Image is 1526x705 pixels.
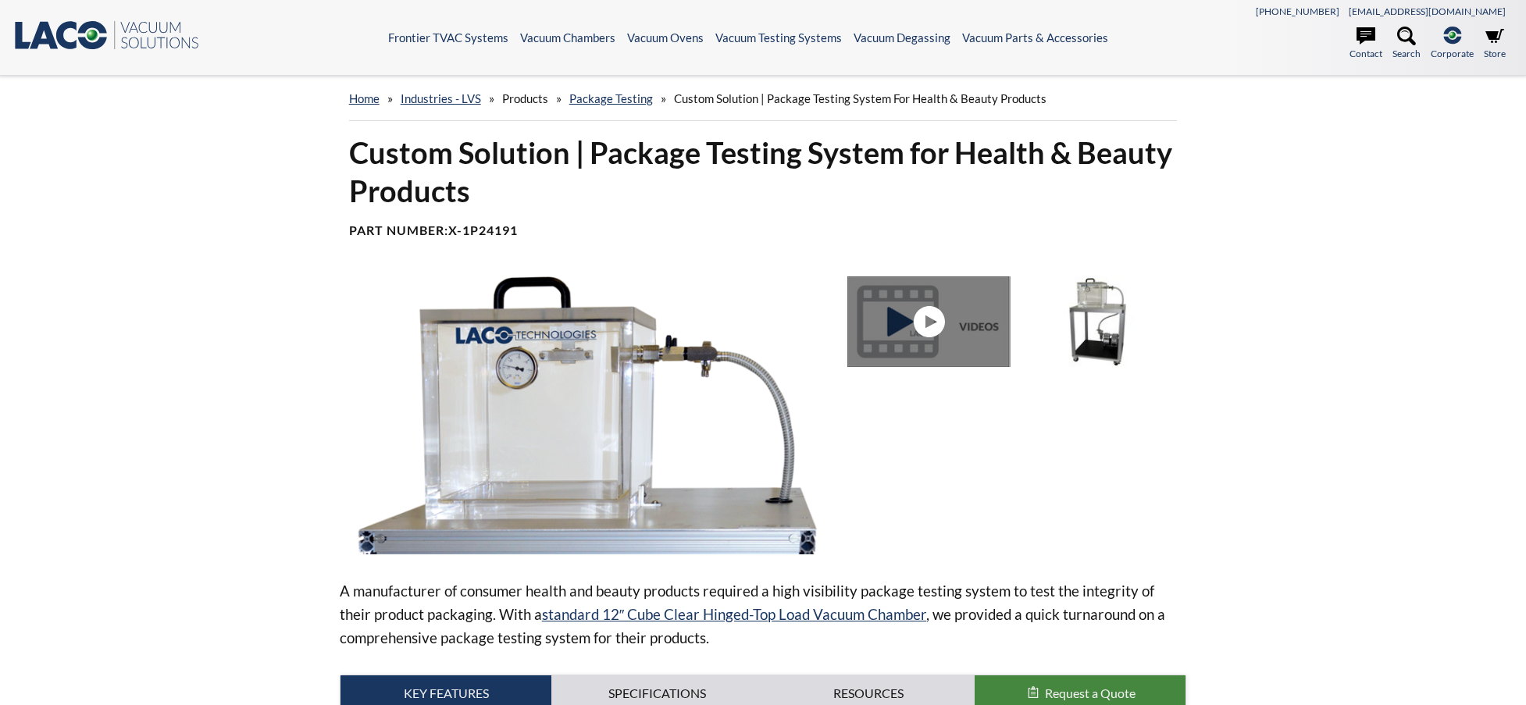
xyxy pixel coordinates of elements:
a: home [349,91,380,105]
a: standard 12″ Cube Clear Hinged-Top Load Vacuum Chamber [542,605,927,623]
a: Vacuum Chambers [520,30,615,45]
h1: Custom Solution | Package Testing System for Health & Beauty Products [349,134,1178,211]
a: Package Testing [569,91,653,105]
span: Products [502,91,548,105]
img: Package testing system for health and beauty products [1017,276,1178,367]
a: Vacuum Ovens [627,30,704,45]
a: Frontier TVAC Systems [388,30,508,45]
a: Search [1392,27,1421,61]
a: Package Testing System for Health & Beauty Products [847,276,1017,367]
span: Custom Solution | Package Testing System for Health & Beauty Products [674,91,1046,105]
a: Store [1484,27,1506,61]
span: Corporate [1431,46,1474,61]
a: Vacuum Testing Systems [715,30,842,45]
a: [PHONE_NUMBER] [1256,5,1339,17]
span: Request a Quote [1045,685,1136,700]
a: Vacuum Parts & Accessories [962,30,1108,45]
a: Contact [1350,27,1382,61]
a: Industries - LVS [401,91,481,105]
a: [EMAIL_ADDRESS][DOMAIN_NAME] [1349,5,1506,17]
div: » » » » [349,77,1178,121]
h4: Part Number: [349,223,1178,239]
p: A manufacturer of consumer health and beauty products required a high visibility package testing ... [340,579,1187,650]
a: Vacuum Degassing [854,30,950,45]
img: Package testing system for health and beauty products [340,276,836,554]
b: X-1P24191 [448,223,518,237]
